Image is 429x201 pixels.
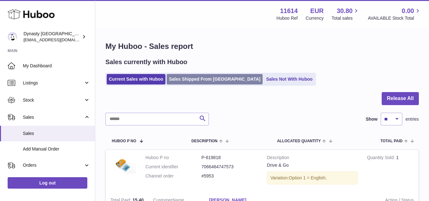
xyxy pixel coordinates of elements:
div: Drive & Go [267,162,358,168]
span: Description [191,139,218,143]
span: Option 1 = English; [289,175,327,180]
span: Total paid [380,139,403,143]
span: Huboo P no [112,139,136,143]
h2: Sales currently with Huboo [105,58,187,66]
div: Huboo Ref [277,15,298,21]
h1: My Huboo - Sales report [105,41,419,51]
span: Total sales [332,15,360,21]
span: entries [406,116,419,122]
span: Sales [23,114,84,120]
img: internalAdmin-11614@internal.huboo.com [8,32,17,42]
a: Current Sales with Huboo [107,74,165,84]
span: Orders [23,162,84,168]
span: 0.00 [402,7,414,15]
a: 0.00 AVAILABLE Stock Total [368,7,421,21]
span: My Dashboard [23,63,90,69]
span: AVAILABLE Stock Total [368,15,421,21]
span: Add Manual Order [23,146,90,152]
span: Listings [23,80,84,86]
span: [EMAIL_ADDRESS][DOMAIN_NAME] [23,37,93,42]
span: Stock [23,97,84,103]
strong: 11614 [280,7,298,15]
dt: Channel order [145,173,201,179]
img: IMG_0489.png [111,155,136,174]
a: Sales Not With Huboo [264,74,315,84]
div: Currency [306,15,324,21]
a: Log out [8,177,87,189]
a: Sales Shipped From [GEOGRAPHIC_DATA] [167,74,263,84]
dd: 7066464747573 [201,164,257,170]
dt: Huboo P no [145,155,201,161]
dt: Current identifier [145,164,201,170]
span: Sales [23,131,90,137]
span: ALLOCATED Quantity [277,139,321,143]
td: 1 [362,150,419,192]
label: Show [366,116,378,122]
strong: Quantity Sold [367,155,396,162]
dd: P-619818 [201,155,257,161]
strong: Description [267,155,358,162]
button: Release All [382,92,419,105]
div: Variation: [267,171,358,184]
dd: #5953 [201,173,257,179]
a: 30.80 Total sales [332,7,360,21]
span: 30.80 [337,7,352,15]
strong: EUR [310,7,324,15]
div: Dynasty [GEOGRAPHIC_DATA] [23,31,81,43]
